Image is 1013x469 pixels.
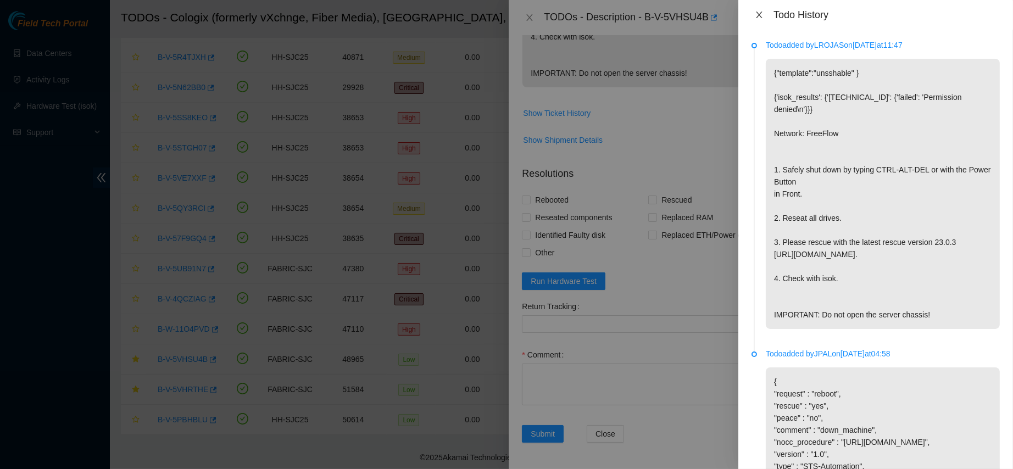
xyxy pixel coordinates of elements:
p: Todo added by LROJAS on [DATE] at 11:47 [766,39,1000,51]
p: {"template":"unsshable" } {'isok_results': {'[TECHNICAL_ID]': {'failed': 'Permission denied\n'}}}... [766,59,1000,329]
div: Todo History [773,9,1000,21]
button: Close [752,10,767,20]
p: Todo added by JPAL on [DATE] at 04:58 [766,348,1000,360]
span: close [755,10,764,19]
